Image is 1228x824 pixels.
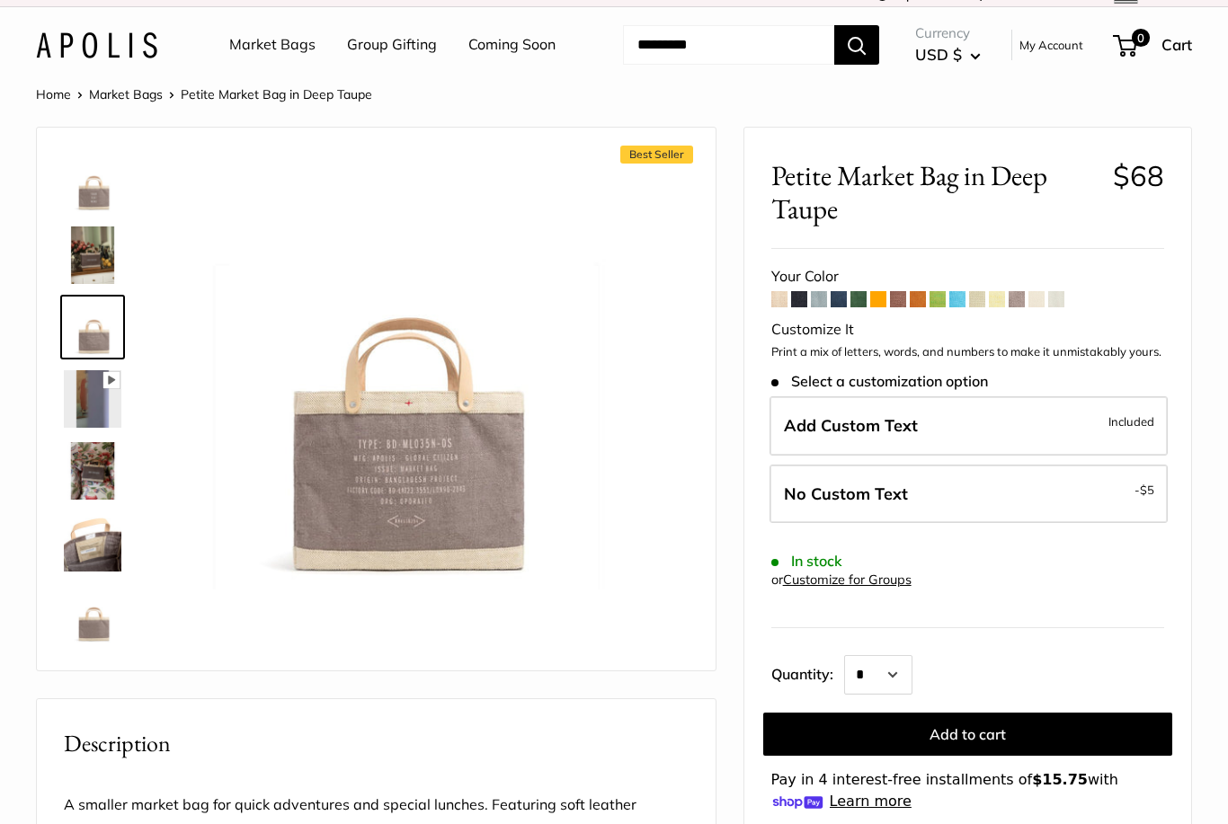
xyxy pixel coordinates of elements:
[915,45,962,64] span: USD $
[620,146,693,164] span: Best Seller
[771,373,988,390] span: Select a customization option
[783,571,912,588] a: Customize for Groups
[64,370,121,428] img: Petite Market Bag in Deep Taupe
[60,510,125,575] a: Petite Market Bag in Deep Taupe
[1135,479,1154,501] span: -
[36,83,372,106] nav: Breadcrumb
[770,396,1168,456] label: Add Custom Text
[771,553,842,570] span: In stock
[834,25,879,65] button: Search
[1161,35,1192,54] span: Cart
[36,32,157,58] img: Apolis
[770,465,1168,524] label: Leave Blank
[915,21,981,46] span: Currency
[60,151,125,216] a: Petite Market Bag in Deep Taupe
[771,343,1164,361] p: Print a mix of letters, words, and numbers to make it unmistakably yours.
[64,514,121,571] img: Petite Market Bag in Deep Taupe
[763,713,1172,756] button: Add to cart
[64,226,121,284] img: Petite Market Bag in Deep Taupe
[1115,31,1192,59] a: 0 Cart
[36,86,71,102] a: Home
[60,295,125,359] a: Petite Market Bag in Deep Taupe
[784,483,908,504] span: No Custom Text
[60,582,125,647] a: Petite Market Bag in Deep Taupe
[784,415,918,436] span: Add Custom Text
[60,223,125,288] a: Petite Market Bag in Deep Taupe
[468,31,556,58] a: Coming Soon
[181,155,616,589] img: Petite Market Bag in Deep Taupe
[771,650,844,695] label: Quantity:
[1113,158,1164,193] span: $68
[64,726,689,761] h2: Description
[771,159,1099,226] span: Petite Market Bag in Deep Taupe
[64,442,121,500] img: Petite Market Bag in Deep Taupe
[1132,29,1150,47] span: 0
[64,298,121,356] img: Petite Market Bag in Deep Taupe
[60,439,125,503] a: Petite Market Bag in Deep Taupe
[64,586,121,643] img: Petite Market Bag in Deep Taupe
[60,367,125,431] a: Petite Market Bag in Deep Taupe
[623,25,834,65] input: Search...
[1019,34,1083,56] a: My Account
[181,86,372,102] span: Petite Market Bag in Deep Taupe
[64,155,121,212] img: Petite Market Bag in Deep Taupe
[771,316,1164,343] div: Customize It
[1140,483,1154,497] span: $5
[347,31,437,58] a: Group Gifting
[771,568,912,592] div: or
[771,263,1164,290] div: Your Color
[229,31,316,58] a: Market Bags
[89,86,163,102] a: Market Bags
[915,40,981,69] button: USD $
[1108,411,1154,432] span: Included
